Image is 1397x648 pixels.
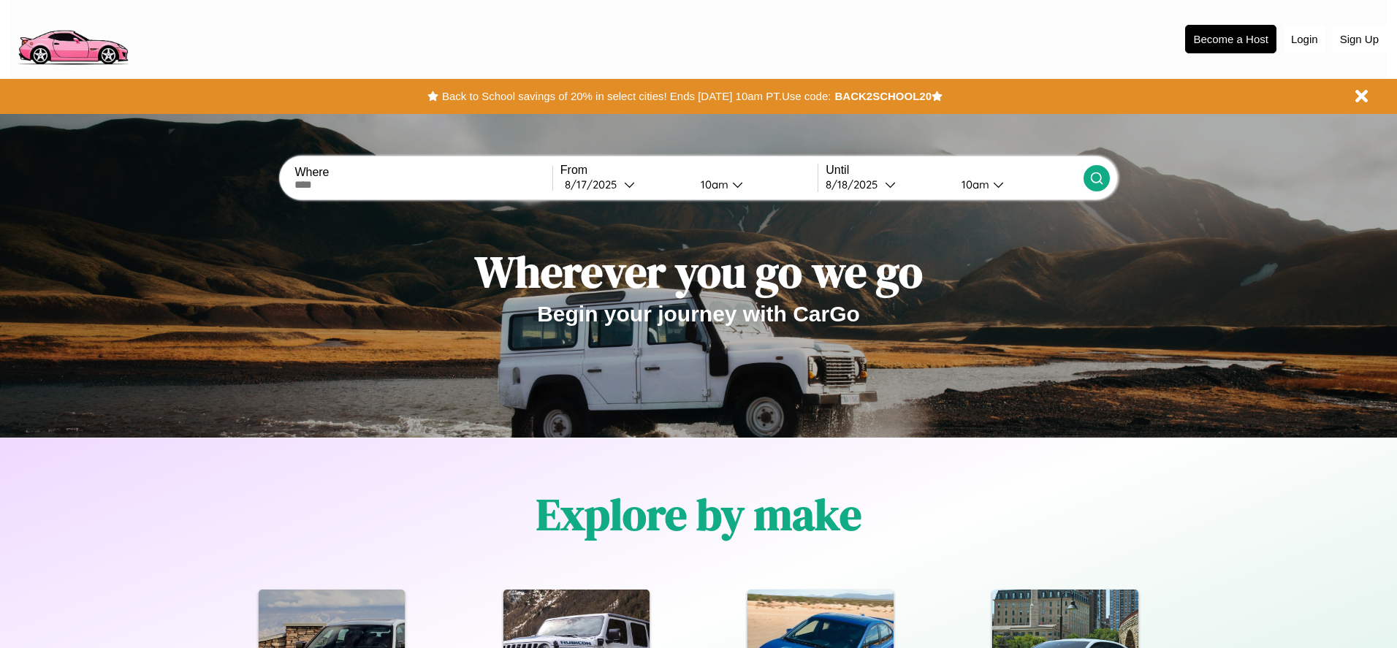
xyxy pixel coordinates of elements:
button: Login [1284,26,1325,53]
label: From [560,164,818,177]
button: Back to School savings of 20% in select cities! Ends [DATE] 10am PT.Use code: [438,86,834,107]
div: 8 / 18 / 2025 [826,178,885,191]
div: 10am [693,178,732,191]
div: 8 / 17 / 2025 [565,178,624,191]
button: Sign Up [1333,26,1386,53]
img: logo [11,7,134,69]
label: Until [826,164,1083,177]
button: Become a Host [1185,25,1276,53]
h1: Explore by make [536,484,861,544]
div: 10am [954,178,993,191]
b: BACK2SCHOOL20 [834,90,932,102]
button: 10am [950,177,1083,192]
button: 8/17/2025 [560,177,689,192]
label: Where [294,166,552,179]
button: 10am [689,177,818,192]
